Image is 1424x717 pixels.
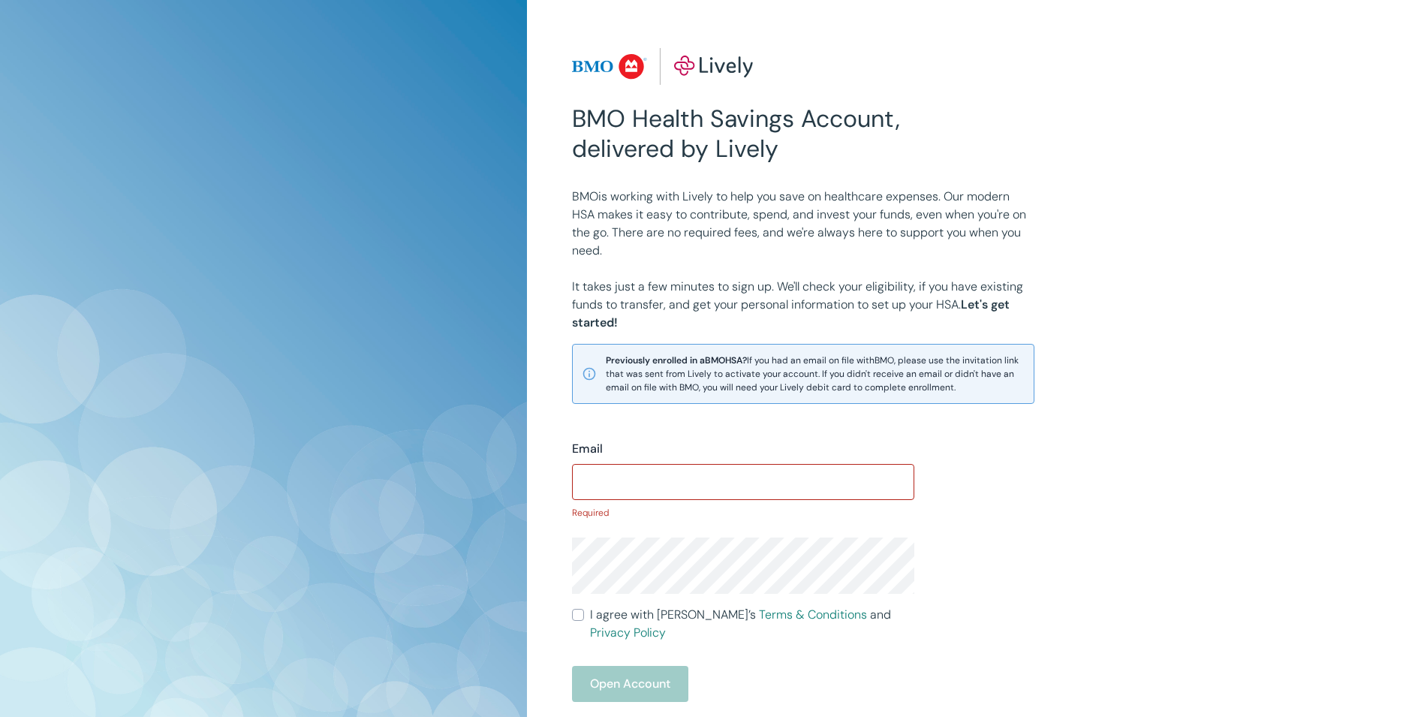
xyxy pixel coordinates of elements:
label: Email [572,440,603,458]
p: Required [572,506,914,520]
h2: BMO Health Savings Account, delivered by Lively [572,104,914,164]
strong: Previously enrolled in a BMO HSA? [606,354,747,366]
img: Lively [572,48,754,86]
p: BMO is working with Lively to help you save on healthcare expenses. Our modern HSA makes it easy ... [572,188,1034,260]
span: I agree with [PERSON_NAME]’s and [590,606,914,642]
span: If you had an email on file with BMO , please use the invitation link that was sent from Lively t... [606,354,1025,394]
p: It takes just a few minutes to sign up. We'll check your eligibility, if you have existing funds ... [572,278,1034,332]
a: Privacy Policy [590,625,666,640]
a: Terms & Conditions [759,607,867,622]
